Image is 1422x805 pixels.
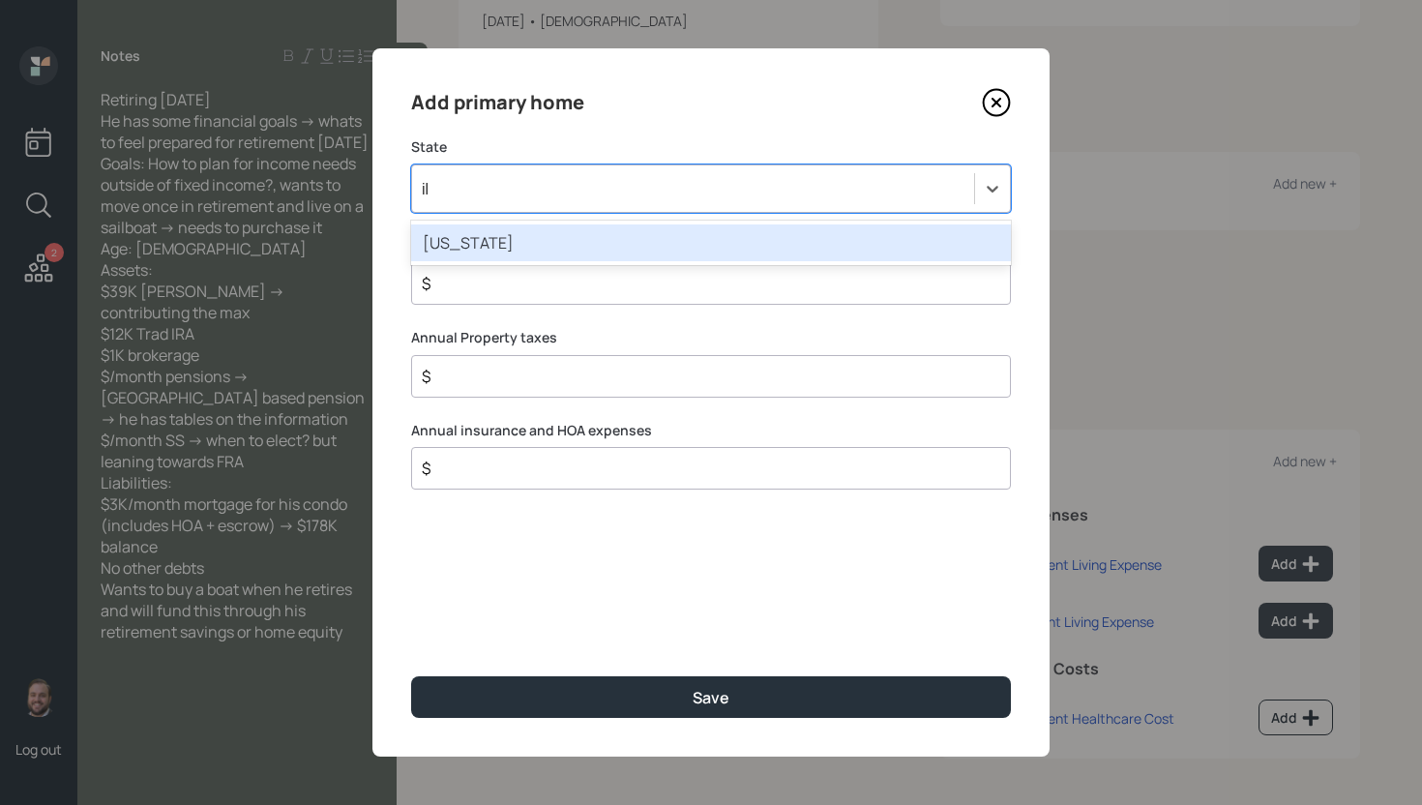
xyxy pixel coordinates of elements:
[411,87,584,118] h4: Add primary home
[411,224,1011,261] div: [US_STATE]
[411,676,1011,718] button: Save
[411,421,1011,440] label: Annual insurance and HOA expenses
[693,687,729,708] div: Save
[411,328,1011,347] label: Annual Property taxes
[411,137,1011,157] label: State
